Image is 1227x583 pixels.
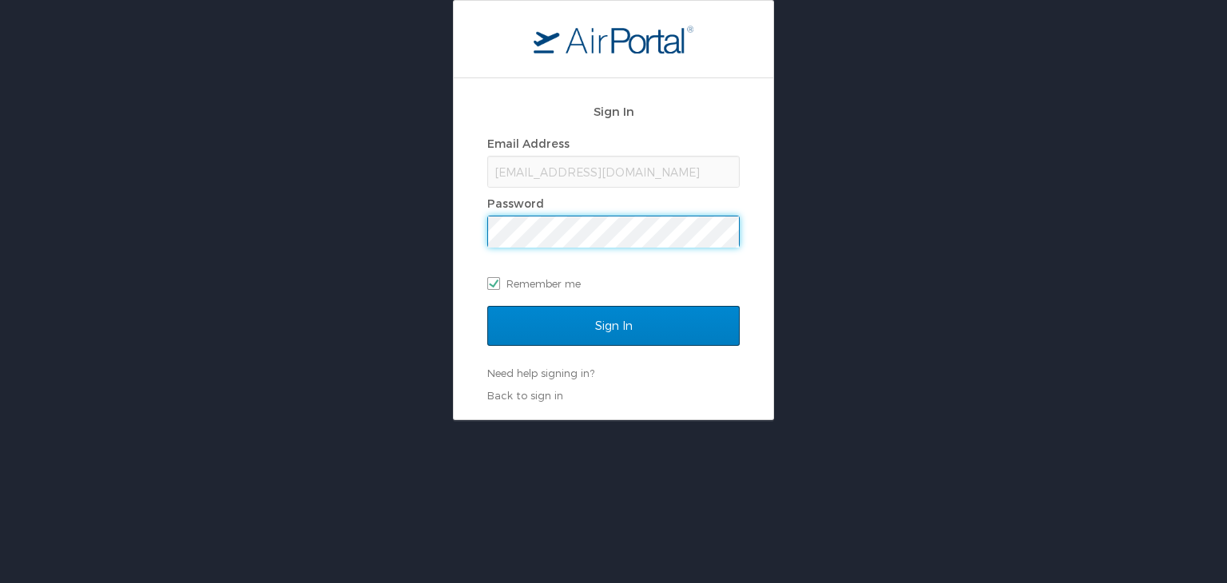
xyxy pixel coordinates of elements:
[487,389,563,402] a: Back to sign in
[487,196,544,210] label: Password
[534,25,693,54] img: logo
[487,367,594,379] a: Need help signing in?
[487,272,740,295] label: Remember me
[487,102,740,121] h2: Sign In
[487,306,740,346] input: Sign In
[487,137,570,150] label: Email Address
